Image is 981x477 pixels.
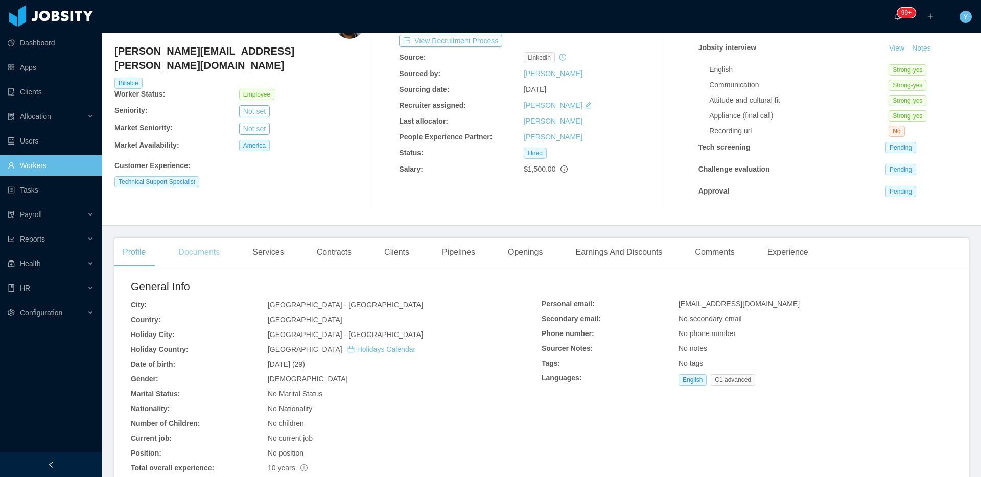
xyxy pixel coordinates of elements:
div: Openings [500,238,551,267]
i: icon: history [559,54,566,61]
b: Customer Experience : [114,161,191,170]
span: [GEOGRAPHIC_DATA] [268,345,415,353]
div: Comments [687,238,742,267]
span: No Nationality [268,404,312,413]
a: icon: calendarHolidays Calendar [347,345,415,353]
strong: Jobsity interview [698,43,757,52]
span: Payroll [20,210,42,219]
div: Recording url [709,126,889,136]
b: Gender: [131,375,158,383]
b: Languages: [542,374,582,382]
a: [PERSON_NAME] [524,69,582,78]
sup: 369 [897,8,916,18]
a: icon: robotUsers [8,131,94,151]
span: [DEMOGRAPHIC_DATA] [268,375,348,383]
b: People Experience Partner: [399,133,492,141]
i: icon: book [8,284,15,292]
span: Hired [524,148,547,159]
div: Contracts [309,238,360,267]
i: icon: line-chart [8,235,15,243]
b: Number of Children: [131,419,200,427]
i: icon: edit [585,102,592,109]
span: $1,500.00 [524,165,555,173]
strong: Approval [698,187,730,195]
span: Pending [885,142,916,153]
span: info-circle [560,165,568,173]
b: Nationality: [131,404,170,413]
b: Tags: [542,359,560,367]
b: Phone number: [542,329,594,338]
span: Billable [114,78,143,89]
a: icon: auditClients [8,82,94,102]
span: linkedin [524,52,555,63]
b: Country: [131,316,160,324]
span: Strong-yes [889,64,926,76]
div: Clients [376,238,417,267]
button: Not set [239,123,270,135]
span: No position [268,449,303,457]
span: 10 years [268,464,308,472]
span: No secondary email [679,315,742,323]
i: icon: setting [8,309,15,316]
b: Source: [399,53,426,61]
b: Secondary email: [542,315,601,323]
b: Sourcer Notes: [542,344,593,352]
b: Market Seniority: [114,124,173,132]
span: Strong-yes [889,80,926,91]
div: Attitude and cultural fit [709,95,889,106]
div: Services [244,238,292,267]
b: Position: [131,449,161,457]
span: info-circle [300,464,308,471]
a: [PERSON_NAME] [524,117,582,125]
i: icon: bell [894,13,901,20]
b: Holiday Country: [131,345,189,353]
b: Status: [399,149,423,157]
b: Sourcing date: [399,85,449,93]
b: Holiday City: [131,330,175,339]
div: Documents [170,238,228,267]
a: icon: userWorkers [8,155,94,176]
span: No current job [268,434,313,442]
b: Last allocator: [399,117,448,125]
i: icon: plus [927,13,934,20]
div: Experience [759,238,816,267]
span: [DATE] (29) [268,360,305,368]
a: icon: exportView Recruitment Process [399,37,502,45]
span: No phone number [679,329,736,338]
span: No notes [679,344,707,352]
span: No Marital Status [268,390,322,398]
div: Earnings And Discounts [567,238,670,267]
span: Strong-yes [889,95,926,106]
span: [GEOGRAPHIC_DATA] - [GEOGRAPHIC_DATA] [268,301,423,309]
span: [DATE] [524,85,546,93]
b: Recruiter assigned: [399,101,466,109]
span: Allocation [20,112,51,121]
span: No children [268,419,304,427]
span: C1 advanced [711,374,755,386]
button: Notes [908,42,935,55]
b: Personal email: [542,300,595,308]
button: icon: exportView Recruitment Process [399,35,502,47]
b: City: [131,301,147,309]
span: No [889,126,904,137]
b: Worker Status: [114,90,165,98]
span: Employee [239,89,274,100]
b: Salary: [399,165,423,173]
span: Y [963,11,968,23]
span: Reports [20,235,45,243]
a: icon: profileTasks [8,180,94,200]
span: Pending [885,164,916,175]
div: Communication [709,80,889,90]
div: No tags [679,358,952,369]
strong: Tech screening [698,143,751,151]
h2: General Info [131,278,542,295]
span: [GEOGRAPHIC_DATA] [268,316,342,324]
b: Date of birth: [131,360,175,368]
h4: [PERSON_NAME][EMAIL_ADDRESS][PERSON_NAME][DOMAIN_NAME] [114,44,364,73]
span: [GEOGRAPHIC_DATA] - [GEOGRAPHIC_DATA] [268,330,423,339]
a: [PERSON_NAME] [524,133,582,141]
a: icon: pie-chartDashboard [8,33,94,53]
b: Sourced by: [399,69,440,78]
b: Market Availability: [114,141,179,149]
span: Technical Support Specialist [114,176,199,187]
